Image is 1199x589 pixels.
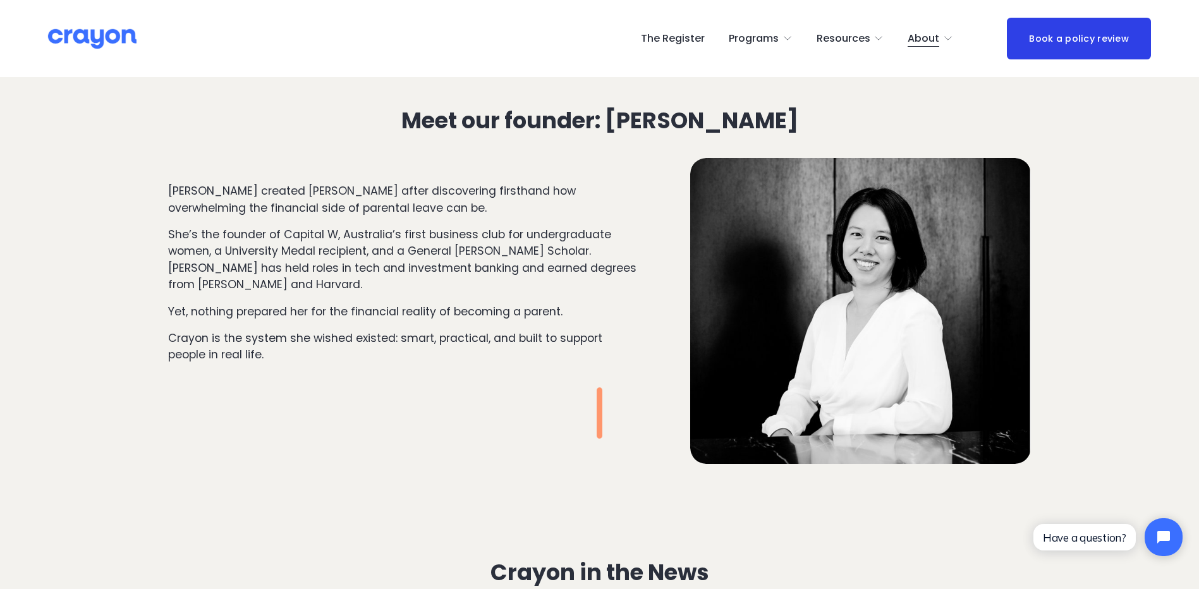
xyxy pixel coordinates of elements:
iframe: Tidio Chat [1023,507,1193,567]
a: folder dropdown [908,28,953,49]
a: The Register [641,28,705,49]
img: Crayon [48,28,137,50]
p: She’s the founder of Capital W, Australia’s first business club for undergraduate women, a Univer... [168,226,640,293]
span: Programs [729,30,779,48]
p: [PERSON_NAME] created [PERSON_NAME] after discovering firsthand how overwhelming the financial si... [168,183,640,216]
strong: Crayon in the News [490,557,709,588]
a: Book a policy review [1007,18,1151,59]
strong: Meet our founder: [PERSON_NAME] [401,105,798,136]
a: folder dropdown [729,28,793,49]
p: Crayon is the system she wished existed: smart, practical, and built to support people in real life. [168,330,640,363]
span: About [908,30,939,48]
a: folder dropdown [817,28,884,49]
p: Yet, nothing prepared her for the financial reality of becoming a parent. [168,303,640,320]
span: Resources [817,30,870,48]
